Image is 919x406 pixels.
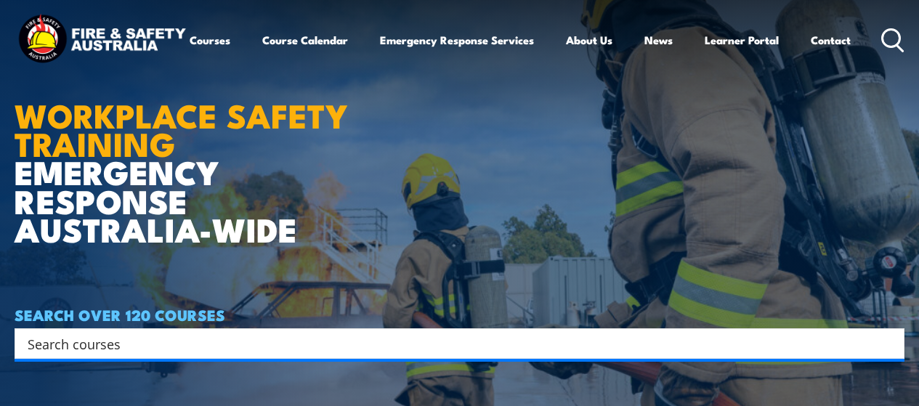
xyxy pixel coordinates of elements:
form: Search form [31,333,875,354]
a: News [644,23,673,57]
h4: SEARCH OVER 120 COURSES [15,306,904,322]
a: Contact [811,23,851,57]
input: Search input [28,333,873,354]
a: Courses [190,23,230,57]
strong: WORKPLACE SAFETY TRAINING [15,89,348,168]
a: Course Calendar [262,23,348,57]
button: Search magnifier button [879,333,899,354]
a: Learner Portal [705,23,779,57]
h1: EMERGENCY RESPONSE AUSTRALIA-WIDE [15,64,370,243]
a: About Us [566,23,612,57]
a: Emergency Response Services [380,23,534,57]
